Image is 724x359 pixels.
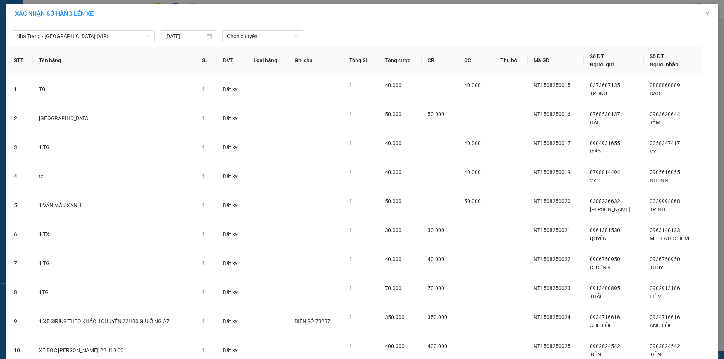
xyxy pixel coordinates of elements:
[590,351,601,357] span: TIẾN
[343,46,379,75] th: Tổng SL
[227,31,299,42] span: Chọn chuyến
[385,256,402,262] span: 40.000
[428,227,444,233] span: 30.000
[33,75,196,104] td: TG
[590,256,620,262] span: 0906750950
[590,293,604,299] span: THẢO
[33,220,196,249] td: 1 TX
[590,235,607,241] span: QUYÊN
[590,90,607,96] span: TRỌNG
[202,318,205,324] span: 1
[428,343,447,349] span: 400.000
[590,61,614,67] span: Người gửi
[8,191,33,220] td: 5
[202,86,205,92] span: 1
[8,249,33,278] td: 7
[464,140,481,146] span: 40.000
[590,111,620,117] span: 0768530137
[590,53,604,59] span: Số ĐT
[458,46,494,75] th: CC
[217,220,247,249] td: Bất kỳ
[590,264,610,270] span: CƯỜNG
[650,111,680,117] span: 0903620644
[534,82,571,88] span: NT1508250015
[196,46,217,75] th: SL
[590,198,620,204] span: 0388236632
[650,82,680,88] span: 0888860889
[428,256,444,262] span: 40.000
[165,32,205,40] input: 15/08/2025
[534,314,571,320] span: NT1508250024
[528,46,584,75] th: Mã GD
[650,140,680,146] span: 0358347417
[202,173,205,179] span: 1
[590,343,620,349] span: 0902824542
[217,278,247,307] td: Bất kỳ
[650,343,680,349] span: 0902824542
[288,46,343,75] th: Ghi chú
[650,314,680,320] span: 0934716616
[590,82,620,88] span: 0373607135
[385,169,402,175] span: 40.000
[8,307,33,336] td: 9
[202,347,205,353] span: 1
[650,119,660,125] span: TÂM
[349,256,352,262] span: 1
[534,343,571,349] span: NT1508250025
[464,82,481,88] span: 40.000
[217,104,247,133] td: Bất kỳ
[33,249,196,278] td: 1 TG
[349,227,352,233] span: 1
[349,343,352,349] span: 1
[650,264,663,270] span: THÙY
[650,227,680,233] span: 0963140123
[202,231,205,237] span: 1
[590,285,620,291] span: 0913400895
[534,111,571,117] span: NT1508250016
[33,104,196,133] td: [GEOGRAPHIC_DATA]
[202,202,205,208] span: 1
[349,285,352,291] span: 1
[385,285,402,291] span: 70.000
[534,198,571,204] span: NT1508250020
[464,198,481,204] span: 50.000
[385,227,402,233] span: 30.000
[534,256,571,262] span: NT1508250022
[217,162,247,191] td: Bất kỳ
[428,314,447,320] span: 350.000
[33,191,196,220] td: 1 VÁN MÀU XANH
[385,314,405,320] span: 350.000
[590,227,620,233] span: 0961381530
[349,111,352,117] span: 1
[650,148,656,154] span: VY
[33,278,196,307] td: 1TG
[590,177,596,183] span: VY
[33,162,196,191] td: tg
[385,343,405,349] span: 400.000
[217,133,247,162] td: Bất kỳ
[534,285,571,291] span: NT1508250023
[385,198,402,204] span: 50.000
[590,140,620,146] span: 0904931655
[590,119,598,125] span: HẢI
[8,278,33,307] td: 8
[590,169,620,175] span: 0798814494
[217,75,247,104] td: Bất kỳ
[8,46,33,75] th: STT
[650,206,665,212] span: TRINH
[650,53,664,59] span: Số ĐT
[650,256,680,262] span: 0936750950
[385,111,402,117] span: 50.000
[217,307,247,336] td: Bất kỳ
[349,82,352,88] span: 1
[8,104,33,133] td: 2
[590,322,612,328] span: AHH LỘC
[202,260,205,266] span: 1
[247,46,288,75] th: Loại hàng
[650,293,662,299] span: LIÊM
[15,10,94,17] span: XÁC NHẬN SỐ HÀNG LÊN XE
[217,191,247,220] td: Bất kỳ
[8,220,33,249] td: 6
[534,227,571,233] span: NT1508250021
[590,314,620,320] span: 0934716616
